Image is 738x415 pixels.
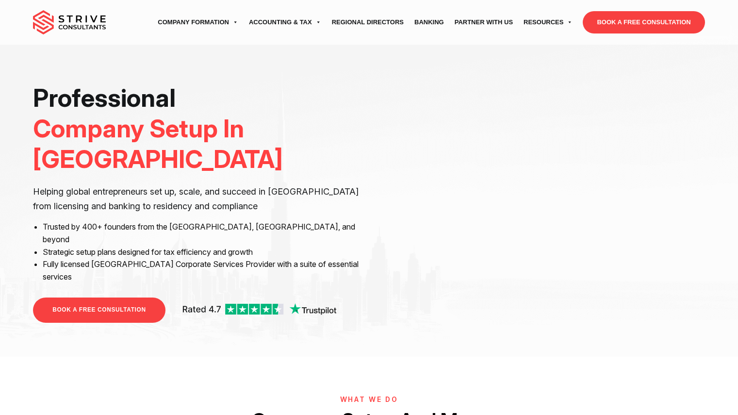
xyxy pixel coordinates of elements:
[376,83,705,267] iframe: <br />
[33,83,361,175] h1: Professional
[33,10,106,34] img: main-logo.svg
[33,114,283,174] span: Company Setup In [GEOGRAPHIC_DATA]
[409,9,449,36] a: Banking
[244,9,327,36] a: Accounting & Tax
[43,221,361,246] li: Trusted by 400+ founders from the [GEOGRAPHIC_DATA], [GEOGRAPHIC_DATA], and beyond
[43,258,361,283] li: Fully licensed [GEOGRAPHIC_DATA] Corporate Services Provider with a suite of essential services
[327,9,409,36] a: Regional Directors
[583,11,705,33] a: BOOK A FREE CONSULTATION
[518,9,578,36] a: Resources
[449,9,518,36] a: Partner with Us
[33,298,165,322] a: BOOK A FREE CONSULTATION
[43,246,361,259] li: Strategic setup plans designed for tax efficiency and growth
[33,184,361,214] p: Helping global entrepreneurs set up, scale, and succeed in [GEOGRAPHIC_DATA] from licensing and b...
[152,9,244,36] a: Company Formation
